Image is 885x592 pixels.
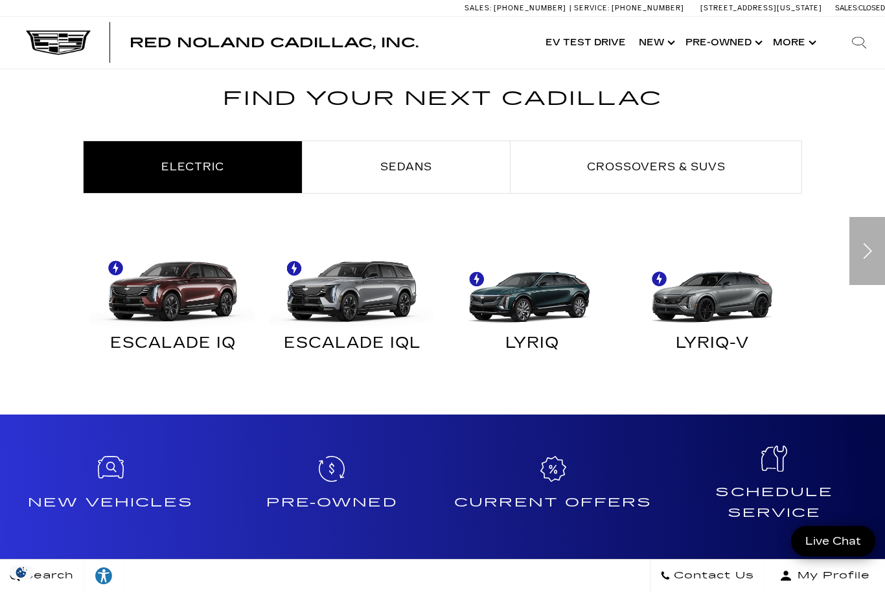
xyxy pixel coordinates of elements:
span: Sales: [835,4,858,12]
button: Open user profile menu [764,560,885,592]
div: LYRIQ-V [632,337,793,354]
a: [STREET_ADDRESS][US_STATE] [700,4,822,12]
a: ESCALADE IQL ESCALADE IQL [263,244,443,364]
div: ESCALADE IQ [93,337,253,354]
section: Click to Open Cookie Consent Modal [6,565,36,579]
img: LYRIQ [446,244,613,328]
span: Red Noland Cadillac, Inc. [130,35,419,51]
h4: Pre-Owned [227,492,438,513]
img: Cadillac Dark Logo with Cadillac White Text [26,30,91,55]
div: Next slide [849,217,885,285]
span: Sales: [465,4,492,12]
span: Crossovers & SUVs [587,161,726,173]
a: Current Offers [442,425,664,554]
span: [PHONE_NUMBER] [612,4,684,12]
a: Sales: [PHONE_NUMBER] [465,5,569,12]
a: Explore your accessibility options [84,560,124,592]
a: Live Chat [791,526,875,556]
div: Search [833,17,885,69]
h4: New Vehicles [5,492,216,513]
span: Search [20,567,74,585]
div: ESCALADE IQL [273,337,433,354]
h4: Current Offers [448,492,659,513]
img: LYRIQ-V [629,244,796,328]
a: Red Noland Cadillac, Inc. [130,36,419,49]
div: Electric [83,244,802,364]
a: EV Test Drive [539,17,632,69]
span: My Profile [792,567,870,585]
h4: Schedule Service [669,482,880,523]
span: Electric [161,161,224,173]
div: Explore your accessibility options [84,566,123,586]
span: Closed [858,4,885,12]
a: LYRIQ-V LYRIQ-V [623,244,803,364]
li: Crossovers & SUVs [511,141,802,194]
div: LYRIQ [452,337,613,354]
li: Sedans [303,141,511,194]
span: Sedans [380,161,432,173]
span: [PHONE_NUMBER] [494,4,566,12]
a: Contact Us [650,560,764,592]
img: ESCALADE IQ [89,244,257,328]
span: Contact Us [671,567,754,585]
a: Service: [PHONE_NUMBER] [569,5,687,12]
a: Pre-Owned [679,17,766,69]
a: LYRIQ LYRIQ [442,244,623,364]
a: New [632,17,679,69]
img: Opt-Out Icon [6,565,36,579]
a: Pre-Owned [222,425,443,554]
a: ESCALADE IQ ESCALADE IQ [83,244,263,364]
span: Service: [574,4,610,12]
img: ESCALADE IQL [270,244,437,328]
h2: Find Your Next Cadillac [83,83,802,131]
span: Live Chat [799,534,868,549]
button: More [766,17,820,69]
li: Electric [83,141,303,194]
